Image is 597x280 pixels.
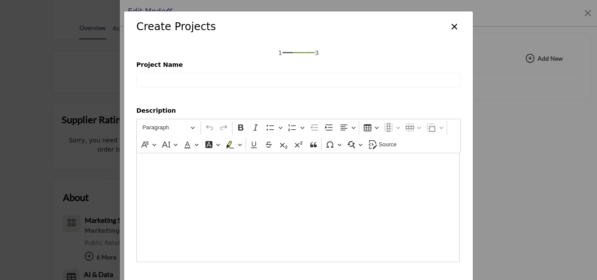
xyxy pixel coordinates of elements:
[366,138,400,151] button: Source
[378,139,396,150] span: Source
[278,48,282,58] span: 1
[142,122,188,133] span: Paragraph
[448,17,461,34] button: Close
[136,60,183,73] b: Project Name
[136,19,216,35] h2: Create Projects
[136,119,461,153] div: Editor toolbar
[136,73,461,88] input: Project Name
[139,121,199,135] button: Heading
[136,106,176,119] b: Description
[315,48,319,58] span: 3
[136,153,460,262] div: Editor editing area: main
